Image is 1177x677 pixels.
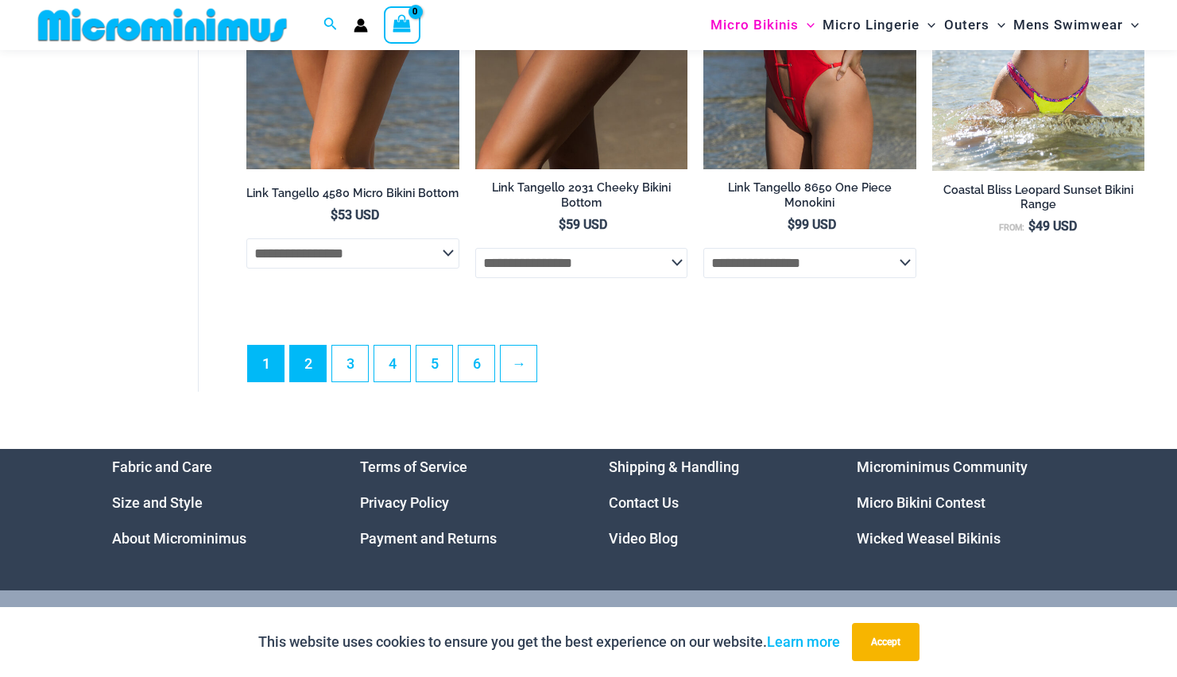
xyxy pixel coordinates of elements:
h2: Link Tangello 4580 Micro Bikini Bottom [246,186,459,201]
h2: Coastal Bliss Leopard Sunset Bikini Range [932,183,1144,212]
a: Page 2 [290,346,326,381]
a: Account icon link [354,18,368,33]
a: Wicked Weasel Bikinis [857,530,1001,547]
h2: Link Tangello 8650 One Piece Monokini [703,180,916,210]
bdi: 49 USD [1028,219,1077,234]
a: Coastal Bliss Leopard Sunset Bikini Range [932,183,1144,219]
a: → [501,346,536,381]
span: $ [788,217,795,232]
h2: Link Tangello 2031 Cheeky Bikini Bottom [475,180,687,210]
aside: Footer Widget 4 [857,449,1066,556]
span: Page 1 [248,346,284,381]
aside: Footer Widget 1 [112,449,321,556]
a: Link Tangello 4580 Micro Bikini Bottom [246,186,459,207]
a: Contact Us [609,494,679,511]
a: Micro BikinisMenu ToggleMenu Toggle [707,5,819,45]
span: Outers [944,5,989,45]
aside: Footer Widget 2 [360,449,569,556]
span: $ [331,207,338,222]
nav: Menu [360,449,569,556]
nav: Menu [609,449,818,556]
span: Menu Toggle [920,5,935,45]
nav: Product Pagination [246,345,1144,391]
bdi: 99 USD [788,217,836,232]
a: Link Tangello 2031 Cheeky Bikini Bottom [475,180,687,216]
a: Page 5 [416,346,452,381]
span: Menu Toggle [1123,5,1139,45]
p: This website uses cookies to ensure you get the best experience on our website. [258,630,840,654]
a: Payment and Returns [360,530,497,547]
span: $ [559,217,566,232]
span: Micro Lingerie [823,5,920,45]
a: Size and Style [112,494,203,511]
span: From: [999,222,1024,233]
a: Search icon link [323,15,338,35]
a: Microminimus Community [857,458,1028,475]
a: Mens SwimwearMenu ToggleMenu Toggle [1009,5,1143,45]
span: Menu Toggle [989,5,1005,45]
a: Link Tangello 8650 One Piece Monokini [703,180,916,216]
span: Mens Swimwear [1013,5,1123,45]
img: MM SHOP LOGO FLAT [32,7,293,43]
bdi: 59 USD [559,217,607,232]
nav: Menu [857,449,1066,556]
a: Page 3 [332,346,368,381]
a: Shipping & Handling [609,458,739,475]
button: Accept [852,623,920,661]
a: OutersMenu ToggleMenu Toggle [940,5,1009,45]
span: Menu Toggle [799,5,815,45]
a: About Microminimus [112,530,246,547]
a: Learn more [767,633,840,650]
nav: Menu [112,449,321,556]
a: Privacy Policy [360,494,449,511]
a: Micro Bikini Contest [857,494,985,511]
aside: Footer Widget 3 [609,449,818,556]
a: Page 4 [374,346,410,381]
span: Micro Bikinis [710,5,799,45]
a: Page 6 [459,346,494,381]
a: Terms of Service [360,458,467,475]
a: Video Blog [609,530,678,547]
bdi: 53 USD [331,207,379,222]
nav: Site Navigation [704,2,1145,48]
span: $ [1028,219,1036,234]
a: Fabric and Care [112,458,212,475]
a: Micro LingerieMenu ToggleMenu Toggle [819,5,939,45]
a: View Shopping Cart, empty [384,6,420,43]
